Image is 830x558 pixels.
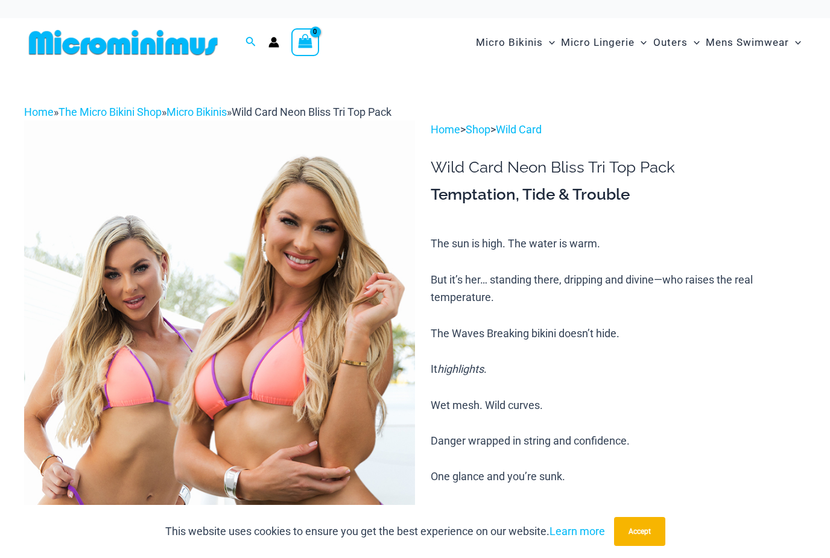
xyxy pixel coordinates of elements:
a: Home [431,123,460,136]
span: Menu Toggle [688,27,700,58]
a: OutersMenu ToggleMenu Toggle [650,24,703,61]
span: Wild Card Neon Bliss Tri Top Pack [232,106,391,118]
span: Mens Swimwear [706,27,789,58]
a: Mens SwimwearMenu ToggleMenu Toggle [703,24,804,61]
img: MM SHOP LOGO FLAT [24,29,223,56]
p: This website uses cookies to ensure you get the best experience on our website. [165,522,605,541]
span: » » » [24,106,391,118]
span: Outers [653,27,688,58]
a: Wild Card [496,123,542,136]
span: Menu Toggle [789,27,801,58]
a: View Shopping Cart, empty [291,28,319,56]
h1: Wild Card Neon Bliss Tri Top Pack [431,158,806,177]
nav: Site Navigation [471,22,806,63]
a: Micro BikinisMenu ToggleMenu Toggle [473,24,558,61]
a: Account icon link [268,37,279,48]
a: The Micro Bikini Shop [59,106,162,118]
a: Micro Bikinis [166,106,227,118]
a: Home [24,106,54,118]
span: Micro Bikinis [476,27,543,58]
button: Accept [614,517,665,546]
a: Shop [466,123,490,136]
span: Micro Lingerie [561,27,635,58]
span: Menu Toggle [543,27,555,58]
p: > > [431,121,806,139]
h3: Temptation, Tide & Trouble [431,185,806,205]
i: highlights [437,363,484,375]
a: Search icon link [246,35,256,50]
span: Menu Toggle [635,27,647,58]
a: Learn more [550,525,605,537]
a: Micro LingerieMenu ToggleMenu Toggle [558,24,650,61]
